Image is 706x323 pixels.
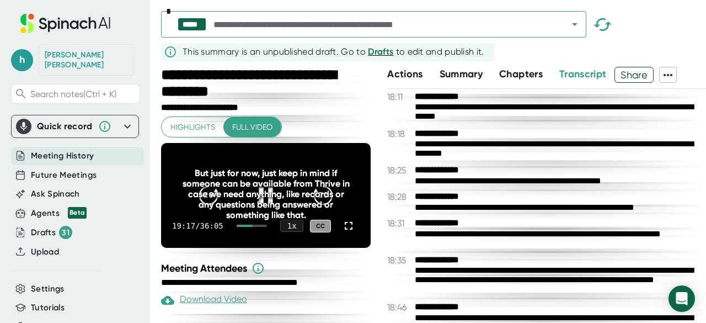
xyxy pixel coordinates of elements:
[232,120,272,134] span: Full video
[310,220,331,232] div: CC
[31,169,97,182] button: Future Meetings
[559,68,607,80] span: Transcript
[31,207,87,220] div: Agents
[387,92,412,102] span: 18:11
[615,65,653,84] span: Share
[280,220,303,232] div: 1 x
[223,117,281,137] button: Full video
[567,17,582,32] button: Open
[440,68,483,80] span: Summary
[162,117,224,137] button: Highlights
[31,207,87,220] button: Agents Beta
[387,218,412,229] span: 18:31
[16,115,134,137] div: Quick record
[37,121,93,132] div: Quick record
[368,46,393,57] span: Drafts
[31,150,94,162] button: Meeting History
[31,283,65,295] button: Settings
[387,192,412,202] span: 18:28
[45,50,127,70] div: Helen Hanna
[30,89,116,99] span: Search notes (Ctrl + K)
[183,45,484,59] div: This summary is an unpublished draft. Go to to edit and publish it.
[31,301,65,314] button: Tutorials
[368,45,393,59] button: Drafts
[387,255,412,266] span: 18:35
[11,49,33,71] span: h
[668,285,695,312] div: Open Intercom Messenger
[387,165,412,176] span: 18:25
[31,246,59,258] button: Upload
[387,68,422,80] span: Actions
[499,68,543,80] span: Chapters
[440,67,483,82] button: Summary
[499,67,543,82] button: Chapters
[68,207,87,219] div: Beta
[614,67,654,83] button: Share
[182,168,350,220] div: But just for now, just keep in mind if someone can be available from Thrive in case we need anyth...
[387,302,412,313] span: 18:46
[31,226,72,239] div: Drafts
[170,120,215,134] span: Highlights
[559,67,607,82] button: Transcript
[31,226,72,239] button: Drafts 31
[161,294,247,307] div: Download Video
[387,129,412,139] span: 18:18
[31,188,80,200] button: Ask Spinach
[172,221,223,230] div: 19:17 / 36:05
[161,262,373,275] div: Meeting Attendees
[387,67,422,82] button: Actions
[59,226,72,239] div: 31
